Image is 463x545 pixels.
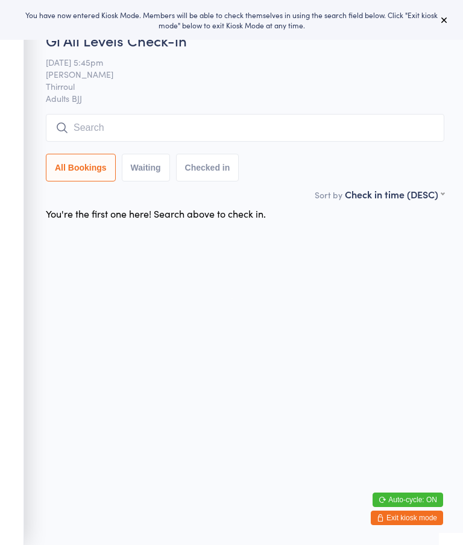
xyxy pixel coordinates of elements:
input: Search [46,114,444,142]
button: Auto-cycle: ON [373,493,443,507]
span: Thirroul [46,80,426,92]
span: [DATE] 5:45pm [46,56,426,68]
button: Exit kiosk mode [371,511,443,525]
span: [PERSON_NAME] [46,68,426,80]
span: Adults BJJ [46,92,444,104]
h2: Gi All Levels Check-in [46,30,444,50]
button: Checked in [176,154,239,181]
label: Sort by [315,189,342,201]
button: Waiting [122,154,170,181]
button: All Bookings [46,154,116,181]
div: You're the first one here! Search above to check in. [46,207,266,220]
div: Check in time (DESC) [345,187,444,201]
div: You have now entered Kiosk Mode. Members will be able to check themselves in using the search fie... [19,10,444,30]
